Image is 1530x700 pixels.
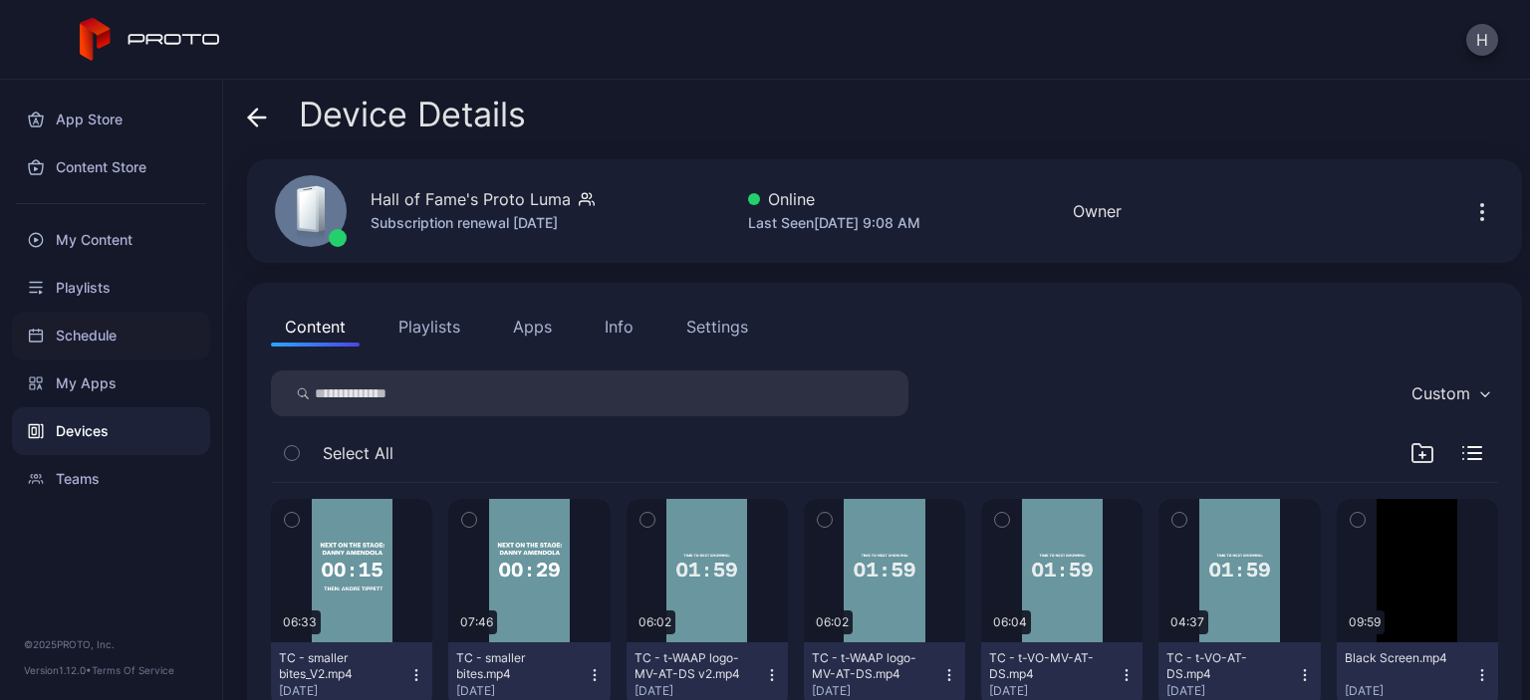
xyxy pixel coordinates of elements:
span: Select All [323,441,393,465]
a: Schedule [12,312,210,359]
div: [DATE] [635,683,764,699]
button: Settings [672,307,762,347]
div: Hall of Fame's Proto Luma [371,187,571,211]
a: Terms Of Service [92,664,174,676]
div: [DATE] [989,683,1119,699]
div: Custom [1411,383,1470,403]
a: Teams [12,455,210,503]
div: Info [605,315,634,339]
a: Devices [12,407,210,455]
button: Content [271,307,360,347]
div: Settings [686,315,748,339]
a: App Store [12,96,210,143]
button: Info [591,307,647,347]
div: Last Seen [DATE] 9:08 AM [748,211,920,235]
div: Subscription renewal [DATE] [371,211,595,235]
div: [DATE] [279,683,408,699]
div: Online [748,187,920,211]
a: My Apps [12,359,210,407]
div: © 2025 PROTO, Inc. [24,636,198,652]
div: [DATE] [812,683,941,699]
span: Device Details [299,96,526,133]
div: TC - smaller bites.mp4 [456,650,566,682]
button: Playlists [384,307,474,347]
div: [DATE] [1345,683,1474,699]
a: Playlists [12,264,210,312]
div: Owner [1073,199,1122,223]
div: TC - t-WAAP logo-MV-AT-DS.mp4 [812,650,921,682]
button: Apps [499,307,566,347]
div: TC - smaller bites_V2.mp4 [279,650,388,682]
div: TC - t-VO-MV-AT-DS.mp4 [989,650,1099,682]
div: TC - t-VO-AT-DS.mp4 [1166,650,1276,682]
button: Custom [1402,370,1498,416]
a: My Content [12,216,210,264]
div: [DATE] [456,683,586,699]
div: [DATE] [1166,683,1296,699]
div: TC - t-WAAP logo-MV-AT-DS v2.mp4 [635,650,744,682]
span: Version 1.12.0 • [24,664,92,676]
button: H [1466,24,1498,56]
div: Black Screen.mp4 [1345,650,1454,666]
a: Content Store [12,143,210,191]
